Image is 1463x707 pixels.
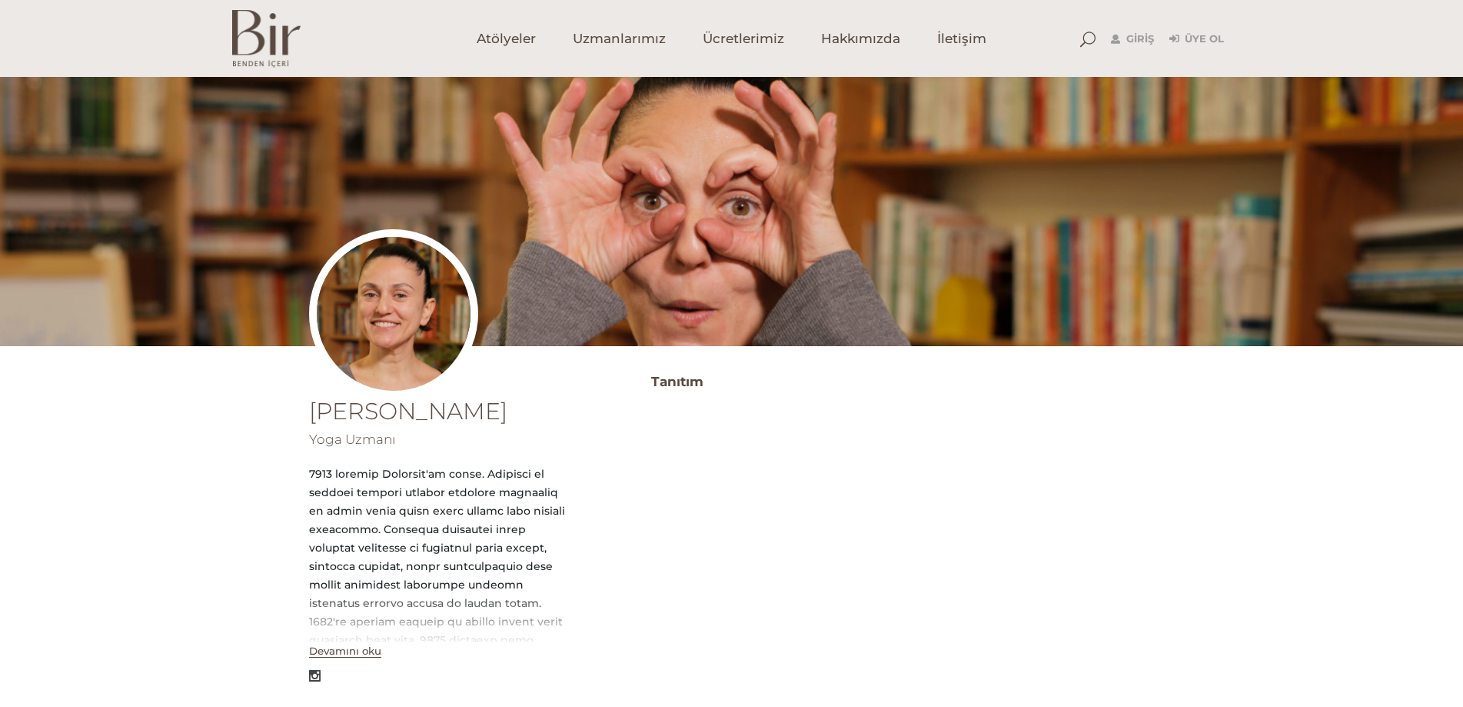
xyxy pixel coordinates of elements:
[573,30,666,48] span: Uzmanlarımız
[1111,30,1154,48] a: Giriş
[703,30,784,48] span: Ücretlerimiz
[937,30,986,48] span: İletişim
[309,400,567,423] h1: [PERSON_NAME]
[477,30,536,48] span: Atölyeler
[1169,30,1224,48] a: Üye Ol
[821,30,900,48] span: Hakkımızda
[309,432,395,447] span: Yoga Uzmanı
[309,229,478,399] img: esinprofil-300x300.jpg
[309,645,381,658] button: Devamını oku
[651,369,1155,394] h3: Tanıtım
